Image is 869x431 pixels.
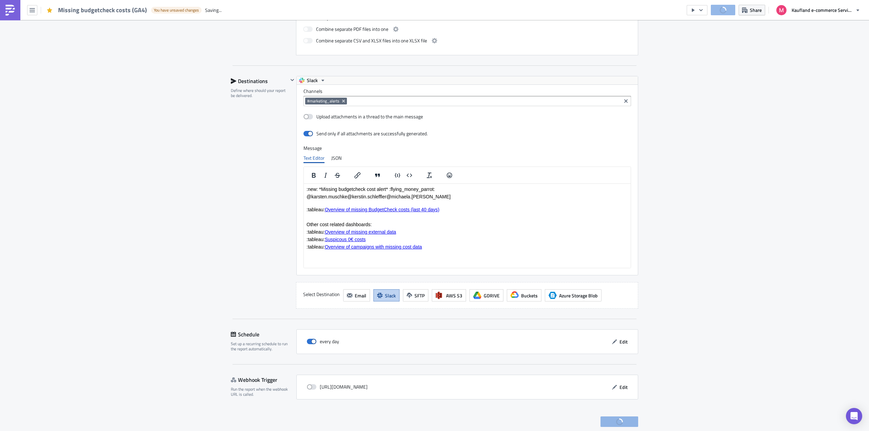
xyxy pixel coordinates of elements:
span: Combine separate PDF files into one [316,25,388,33]
span: Edit [620,338,628,345]
button: Remove Tag [341,98,347,104]
div: Schedule [231,329,296,339]
button: Clear selected items [622,97,630,105]
span: Share [750,6,762,14]
div: Destinations [231,76,288,86]
span: GDRIVE [484,292,500,299]
label: Channels [303,88,631,94]
button: Insert code line [392,171,403,180]
button: SFTP [403,289,428,301]
div: Send only if all attachments are successfully generated. [316,131,428,137]
div: Define where should your report be delivered. [231,88,288,98]
button: Bold [308,171,319,180]
span: Edit [620,384,628,391]
span: Email [355,292,366,299]
button: Italic [320,171,331,180]
span: Slack [385,292,396,299]
label: Select Destination [303,289,340,299]
img: Avatar [776,4,787,16]
span: #marketing_alerts [307,98,339,104]
button: Hide content [288,76,296,84]
div: Webhook Trigger [231,375,296,385]
button: AWS S3 [432,289,466,301]
button: Kaufland e-commerce Services GmbH & Co. KG [772,3,864,18]
button: Emojis [444,171,455,180]
span: Azure Storage Blob [559,292,598,299]
button: Blockquote [372,171,383,180]
span: AWS S3 [446,292,462,299]
div: Open Intercom Messenger [846,408,862,424]
button: Azure Storage BlobAzure Storage Blob [545,289,602,301]
label: Upload attachments in a thread to the main message [303,114,423,120]
span: Missing budgetcheck costs (GA4) [58,6,148,14]
button: Insert code block [404,171,415,180]
iframe: Rich Text Area [304,184,631,268]
button: Buckets [507,289,541,301]
div: Run the report when the webhook URL is called. [231,387,292,397]
button: Slack [373,289,400,301]
span: SFTP [414,292,425,299]
span: Combine separate CSV and XLSX files into one XLSX file [316,37,427,45]
span: Azure Storage Blob [549,291,557,299]
div: [URL][DOMAIN_NAME] [307,382,368,392]
div: Text Editor [303,153,325,163]
button: Slack [297,76,328,84]
button: Share [739,5,765,15]
span: Slack [307,76,318,84]
span: Saving... [205,7,222,13]
label: Additional Options [303,15,631,21]
span: Kaufland e-commerce Services GmbH & Co. KG [792,6,853,14]
button: Strikethrough [332,171,343,180]
button: Email [343,289,370,301]
label: Message [303,145,631,151]
button: Edit [608,336,631,347]
div: every day [307,336,339,347]
div: JSON [331,153,341,163]
button: Clear formatting [424,171,435,180]
div: Set up a recurring schedule to run the report automatically. [231,341,292,352]
img: PushMetrics [5,5,16,16]
button: Insert/edit link [352,171,363,180]
span: Buckets [521,292,538,299]
span: You have unsaved changes [154,7,199,13]
button: GDRIVE [469,289,503,301]
button: Edit [608,382,631,392]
